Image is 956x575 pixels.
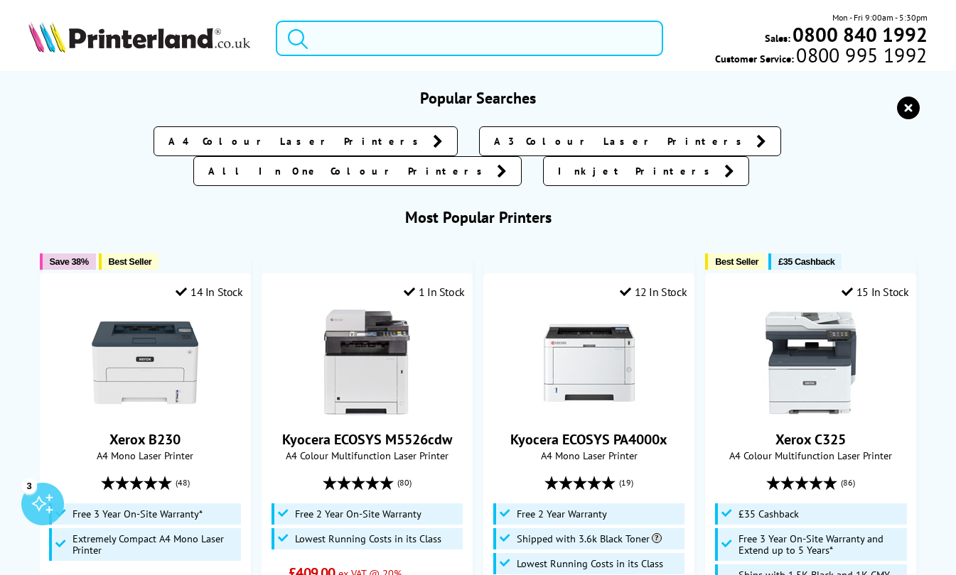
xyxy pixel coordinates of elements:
a: Kyocera ECOSYS M5526cdw [282,430,452,449]
a: Xerox C325 [775,430,846,449]
b: 0800 840 1992 [793,21,928,48]
button: Best Seller [99,253,159,270]
a: A3 Colour Laser Printers [479,126,781,156]
span: Free 3 Year On-Site Warranty and Extend up to 5 Years* [739,533,903,556]
span: Free 3 Year On-Site Warranty* [72,508,203,520]
img: Printerland Logo [28,21,250,53]
span: £35 Cashback [778,256,834,267]
button: £35 Cashback [768,253,842,270]
a: All In One Colour Printers [193,156,522,186]
a: Kyocera ECOSYS PA4000x [510,430,667,449]
a: Kyocera ECOSYS PA4000x [536,405,643,419]
span: Inkjet Printers [558,164,717,178]
span: (48) [176,469,190,496]
span: Customer Service: [715,48,927,65]
button: Best Seller [705,253,766,270]
span: A4 Colour Laser Printers [168,134,426,148]
img: Kyocera ECOSYS M5526cdw [313,310,420,416]
span: Best Seller [715,256,758,267]
a: Xerox B230 [109,430,181,449]
span: Free 2 Year Warranty [517,508,607,520]
img: Xerox C325 [758,310,864,416]
span: All In One Colour Printers [208,164,490,178]
button: Save 38% [40,253,96,270]
img: Kyocera ECOSYS PA4000x [536,310,643,416]
span: Extremely Compact A4 Mono Laser Printer [72,533,237,556]
span: 0800 995 1992 [794,48,927,62]
a: Inkjet Printers [543,156,749,186]
span: Sales: [765,31,790,45]
span: (80) [397,469,412,496]
span: (86) [841,469,855,496]
a: A4 Colour Laser Printers [154,126,458,156]
a: Kyocera ECOSYS M5526cdw [313,405,420,419]
span: Save 38% [50,256,89,267]
span: A3 Colour Laser Printers [494,134,749,148]
a: Xerox B230 [92,405,198,419]
div: 14 In Stock [176,285,242,299]
h3: Most Popular Printers [28,207,927,227]
a: Printerland Logo [28,21,257,55]
img: Xerox B230 [92,310,198,416]
span: Free 2 Year On-Site Warranty [295,508,421,520]
span: Mon - Fri 9:00am - 5:30pm [832,11,928,24]
div: 3 [21,478,37,493]
input: Search product or brand [276,21,663,56]
div: 1 In Stock [404,285,465,299]
span: A4 Colour Multifunction Laser Printer [269,449,465,462]
span: A4 Mono Laser Printer [491,449,687,462]
div: 12 In Stock [620,285,687,299]
span: Shipped with 3.6k Black Toner [517,533,662,544]
span: Best Seller [109,256,152,267]
span: (19) [619,469,633,496]
h3: Popular Searches [28,88,927,108]
a: 0800 840 1992 [790,28,928,41]
span: A4 Mono Laser Printer [48,449,243,462]
span: Lowest Running Costs in its Class [517,558,663,569]
a: Xerox C325 [758,405,864,419]
div: 15 In Stock [842,285,908,299]
span: £35 Cashback [739,508,799,520]
span: Lowest Running Costs in its Class [295,533,441,544]
span: A4 Colour Multifunction Laser Printer [713,449,908,462]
